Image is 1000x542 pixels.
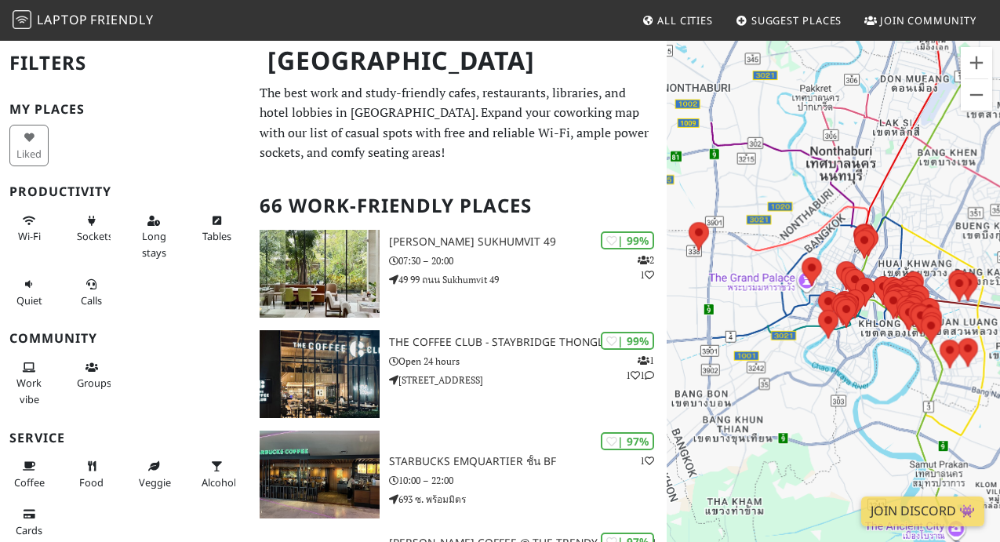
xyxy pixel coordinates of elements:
h2: 66 Work-Friendly Places [260,182,657,230]
span: Video/audio calls [81,293,102,307]
div: | 99% [601,332,654,350]
h2: Filters [9,39,241,87]
span: Long stays [142,229,166,259]
button: Food [72,453,111,495]
p: 07:30 – 20:00 [389,253,667,268]
span: Power sockets [77,229,113,243]
button: Zoom in [961,47,992,78]
button: Veggie [134,453,173,495]
h3: Starbucks EmQuartier ชั้น BF [389,455,667,468]
span: Group tables [77,376,111,390]
button: Calls [72,271,111,313]
a: Kay’s Sukhumvit 49 | 99% 21 [PERSON_NAME] Sukhumvit 49 07:30 – 20:00 49 99 ถนน Sukhumvit 49 [250,230,667,318]
img: Kay’s Sukhumvit 49 [260,230,380,318]
h3: Service [9,431,241,446]
h1: [GEOGRAPHIC_DATA] [255,39,664,82]
button: Zoom out [961,79,992,111]
p: 1 [640,453,654,468]
button: Quiet [9,271,49,313]
span: People working [16,376,42,406]
h3: Community [9,331,241,346]
span: Join Community [880,13,976,27]
h3: [PERSON_NAME] Sukhumvit 49 [389,235,667,249]
img: LaptopFriendly [13,10,31,29]
p: 10:00 – 22:00 [389,473,667,488]
div: | 97% [601,432,654,450]
span: Work-friendly tables [202,229,231,243]
a: THE COFFEE CLUB - Staybridge Thonglor | 99% 111 THE COFFEE CLUB - Staybridge Thonglor Open 24 hou... [250,330,667,418]
img: THE COFFEE CLUB - Staybridge Thonglor [260,330,380,418]
span: Friendly [90,11,153,28]
p: 2 1 [638,253,654,282]
button: Tables [197,208,236,249]
button: Long stays [134,208,173,265]
button: Alcohol [197,453,236,495]
span: Quiet [16,293,42,307]
h3: My Places [9,102,241,117]
button: Sockets [72,208,111,249]
p: The best work and study-friendly cafes, restaurants, libraries, and hotel lobbies in [GEOGRAPHIC_... [260,83,657,163]
a: All Cities [635,6,719,35]
a: LaptopFriendly LaptopFriendly [13,7,154,35]
button: Groups [72,355,111,396]
a: Starbucks EmQuartier ชั้น BF | 97% 1 Starbucks EmQuartier ชั้น BF 10:00 – 22:00 693 ซ. พร้อมมิตร [250,431,667,518]
p: [STREET_ADDRESS] [389,373,667,387]
h3: Productivity [9,184,241,199]
span: Alcohol [202,475,236,489]
span: Credit cards [16,523,42,537]
span: Food [79,475,104,489]
span: Laptop [37,11,88,28]
h3: THE COFFEE CLUB - Staybridge Thonglor [389,336,667,349]
p: 1 1 1 [626,353,654,383]
p: Open 24 hours [389,354,667,369]
span: Stable Wi-Fi [18,229,41,243]
p: 49 99 ถนน Sukhumvit 49 [389,272,667,287]
span: All Cities [657,13,713,27]
button: Coffee [9,453,49,495]
span: Suggest Places [751,13,842,27]
img: Starbucks EmQuartier ชั้น BF [260,431,380,518]
a: Join Community [858,6,983,35]
span: Veggie [139,475,171,489]
p: 693 ซ. พร้อมมิตร [389,492,667,507]
a: Suggest Places [729,6,849,35]
a: Join Discord 👾 [861,497,984,526]
button: Wi-Fi [9,208,49,249]
span: Coffee [14,475,45,489]
div: | 99% [601,231,654,249]
button: Work vibe [9,355,49,412]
